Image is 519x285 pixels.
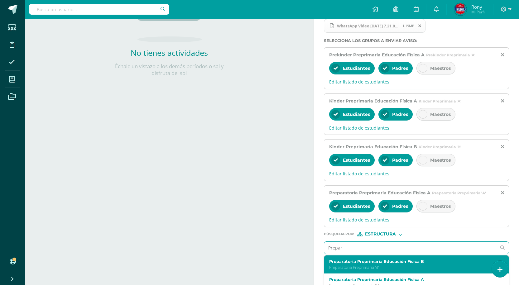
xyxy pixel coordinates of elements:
span: Maestros [430,112,451,117]
span: Padres [392,203,408,209]
span: Kinder Preprimaria 'B' [419,145,461,149]
span: Maestros [430,203,451,209]
span: Editar listado de estudiantes [329,79,504,85]
span: Padres [392,112,408,117]
input: Ej. Primero primaria [324,242,496,254]
span: Editar listado de estudiantes [329,217,504,223]
span: Preparatoria Preprimaria Educación Física A [329,190,430,196]
span: Kinder Preprimaria Educación Física B [329,144,417,150]
h2: No tienes actividades [107,47,232,58]
label: Preparatoria Preprimaria Educación Física B [329,259,496,264]
span: Kinder Preprimaria 'A' [419,99,461,103]
span: Kinder Preprimaria Educación Física A [329,98,417,104]
span: Maestros [430,65,451,71]
img: 52015bfa6619e31c320bf5792f1c1278.png [454,3,467,16]
span: Remover archivo [415,22,425,29]
span: Preparatoria Preprimaria 'A' [432,191,486,195]
span: WhatsApp Video [DATE] 7.21.06 AM (1).mp4 [334,23,402,28]
span: Estructura [365,232,396,236]
span: Maestros [430,157,451,163]
label: Preparatoria Preprimaria Educación Física A [329,277,496,282]
span: Padres [392,157,408,163]
span: Prekinder Preprimaria Educación Física A [329,52,425,58]
span: Rony [471,4,486,10]
span: Padres [392,65,408,71]
span: Estudiantes [343,65,370,71]
span: 1.19MB [402,23,414,28]
p: Échale un vistazo a los demás períodos o sal y disfruta del sol [107,63,232,77]
span: Editar listado de estudiantes [329,171,504,177]
span: Estudiantes [343,157,370,163]
input: Busca un usuario... [29,4,169,15]
span: Editar listado de estudiantes [329,125,504,131]
span: Mi Perfil [471,9,486,15]
span: Prekinder Preprimaria 'A' [426,53,475,57]
span: Búsqueda por : [324,232,354,236]
span: Estudiantes [343,203,370,209]
label: Selecciona los grupos a enviar aviso : [324,38,509,43]
span: Estudiantes [343,112,370,117]
div: [object Object] [357,232,404,236]
span: WhatsApp Video 2025-09-17 at 7.21.06 AM (1).mp4 [324,19,425,33]
p: Preparatoria Preprimaria 'B' [329,265,496,270]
